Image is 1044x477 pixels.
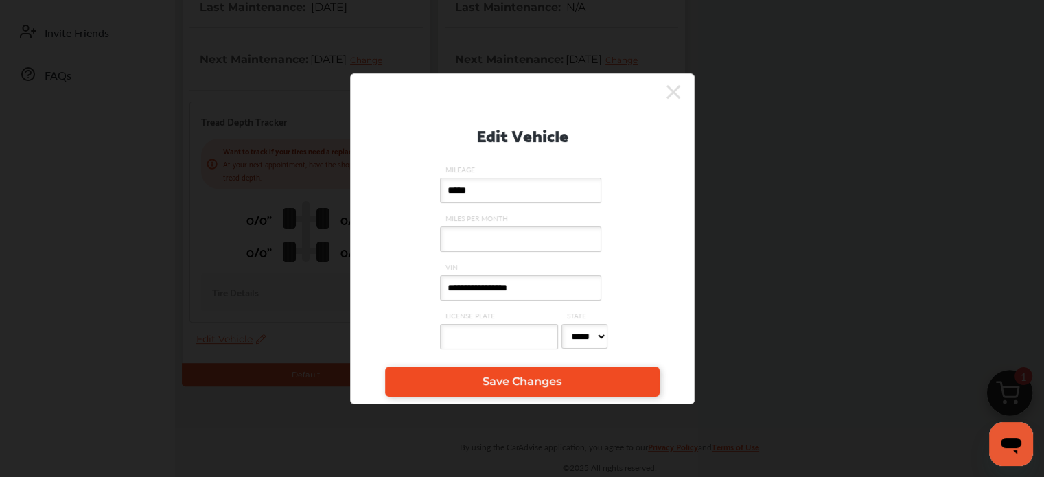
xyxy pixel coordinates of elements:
[440,262,605,272] span: VIN
[440,324,558,349] input: LICENSE PLATE
[476,120,568,148] p: Edit Vehicle
[561,324,607,349] select: STATE
[440,275,601,301] input: VIN
[440,213,605,223] span: MILES PER MONTH
[385,367,660,397] a: Save Changes
[561,311,611,321] span: STATE
[483,375,561,388] span: Save Changes
[989,422,1033,466] iframe: Button to launch messaging window
[440,226,601,252] input: MILES PER MONTH
[440,178,601,203] input: MILEAGE
[440,165,605,174] span: MILEAGE
[440,311,561,321] span: LICENSE PLATE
